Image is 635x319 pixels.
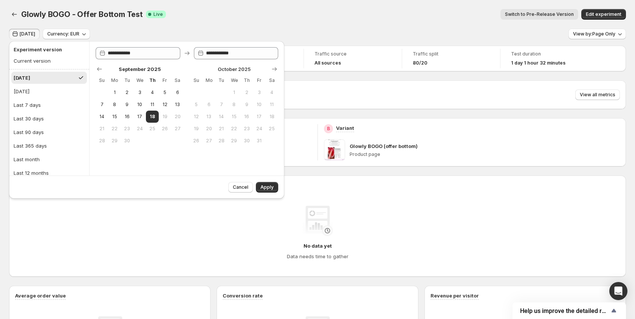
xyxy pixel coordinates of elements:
span: 28 [218,138,225,144]
button: Saturday September 27 2025 [171,123,184,135]
div: Last month [14,156,40,163]
a: Test duration1 day 1 hour 32 minutes [511,50,588,67]
span: 15 [231,114,237,120]
button: Tuesday September 2 2025 [121,86,133,99]
button: Sunday September 21 2025 [96,123,108,135]
button: Sunday September 14 2025 [96,111,108,123]
button: Tuesday September 9 2025 [121,99,133,111]
button: Sunday September 28 2025 [96,135,108,147]
span: 1 day 1 hour 32 minutes [511,60,565,66]
button: Last 7 days [11,99,87,111]
button: Tuesday October 21 2025 [215,123,228,135]
span: 4 [149,89,155,96]
th: Sunday [96,74,108,86]
span: Currency: EUR [47,31,79,37]
th: Thursday [146,74,158,86]
button: [DATE] [11,85,87,97]
button: Cancel [228,182,253,193]
button: Wednesday October 15 2025 [228,111,240,123]
h3: Revenue per visitor [431,292,479,299]
button: Sunday October 19 2025 [190,123,203,135]
span: 2 [124,89,130,96]
span: Sa [269,77,275,83]
h4: All sources [314,60,341,66]
span: 17 [136,114,143,120]
span: View all metrics [580,92,615,98]
th: Sunday [190,74,203,86]
span: Th [243,77,250,83]
span: Tu [124,77,130,83]
button: Tuesday September 16 2025 [121,111,133,123]
th: Wednesday [133,74,146,86]
span: 13 [174,102,181,108]
span: Traffic source [314,51,391,57]
span: 29 [111,138,118,144]
button: Monday September 15 2025 [108,111,121,123]
button: Monday September 8 2025 [108,99,121,111]
button: Saturday October 4 2025 [266,86,278,99]
span: 22 [111,126,118,132]
button: Edit experiment [581,9,626,20]
span: 9 [124,102,130,108]
button: Friday October 3 2025 [253,86,265,99]
span: 27 [206,138,212,144]
span: 31 [256,138,262,144]
button: Last 365 days [11,140,87,152]
button: Last 30 days [11,112,87,125]
div: Last 365 days [14,142,47,149]
button: Thursday October 16 2025 [240,111,253,123]
th: Tuesday [215,74,228,86]
span: 21 [218,126,225,132]
button: Wednesday October 22 2025 [228,123,240,135]
span: Switch to Pre-Release Version [505,11,574,17]
button: Last month [11,153,87,165]
span: 24 [136,126,143,132]
span: Su [193,77,200,83]
span: We [136,77,143,83]
span: 13 [206,114,212,120]
span: 23 [124,126,130,132]
button: Monday October 27 2025 [203,135,215,147]
div: Last 12 months [14,169,49,177]
button: Show previous month, August 2025 [94,64,105,74]
button: Tuesday September 23 2025 [121,123,133,135]
span: 4 [269,89,275,96]
button: Sunday October 26 2025 [190,135,203,147]
div: Last 7 days [14,101,41,109]
span: Live [153,11,163,17]
button: Thursday September 25 2025 [146,123,158,135]
span: 5 [162,89,168,96]
span: 14 [218,114,225,120]
button: Thursday October 2 2025 [240,86,253,99]
span: 30 [243,138,250,144]
button: Tuesday September 30 2025 [121,135,133,147]
p: Glowly BOGO (offer bottom) [350,142,418,150]
span: Fr [162,77,168,83]
button: Friday October 10 2025 [253,99,265,111]
span: 3 [256,89,262,96]
button: Friday September 12 2025 [159,99,171,111]
span: [DATE] [20,31,35,37]
span: 8 [111,102,118,108]
button: Last 90 days [11,126,87,138]
img: Glowly BOGO (offer bottom) [324,139,345,160]
a: Traffic split80/20 [413,50,489,67]
th: Friday [253,74,265,86]
div: Last 30 days [14,115,44,122]
button: Wednesday September 24 2025 [133,123,146,135]
span: Traffic split [413,51,489,57]
button: Friday October 31 2025 [253,135,265,147]
span: Tu [218,77,225,83]
span: 25 [269,126,275,132]
span: 12 [162,102,168,108]
span: 18 [149,114,155,120]
th: Monday [203,74,215,86]
button: Last 12 months [11,167,87,179]
button: Wednesday September 3 2025 [133,86,146,99]
a: Traffic sourceAll sources [314,50,391,67]
button: Switch to Pre-Release Version [500,9,578,20]
div: [DATE] [14,88,29,95]
span: 5 [193,102,200,108]
span: 80/20 [413,60,427,66]
h2: Experiment version [14,46,82,53]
